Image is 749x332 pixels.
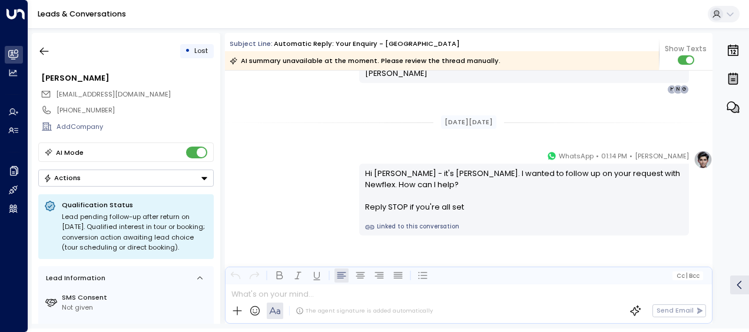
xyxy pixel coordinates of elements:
[38,170,214,187] button: Actions
[601,150,627,162] span: 01:14 PM
[441,115,497,129] div: [DATE][DATE]
[559,150,594,162] span: WhatsApp
[680,85,689,94] div: G
[230,39,273,48] span: Subject Line:
[62,200,208,210] p: Qualification Status
[635,150,689,162] span: [PERSON_NAME]
[185,42,190,59] div: •
[365,223,684,232] a: Linked to this conversation
[44,174,81,182] div: Actions
[56,89,171,99] span: [EMAIL_ADDRESS][DOMAIN_NAME]
[194,46,208,55] span: Lost
[57,122,213,132] div: AddCompany
[42,273,105,283] div: Lead Information
[665,44,707,54] span: Show Texts
[672,271,703,280] button: Cc|Bcc
[57,105,213,115] div: [PHONE_NUMBER]
[62,212,208,253] div: Lead pending follow-up after return on [DATE]. Qualified interest in tour or booking; conversion ...
[694,150,712,169] img: profile-logo.png
[365,68,427,79] span: [PERSON_NAME]
[677,273,700,279] span: Cc Bcc
[673,85,682,94] div: N
[56,147,84,158] div: AI Mode
[228,268,243,283] button: Undo
[629,150,632,162] span: •
[365,168,684,213] div: Hi [PERSON_NAME] - it's [PERSON_NAME]. I wanted to follow up on your request with Newflex. How ca...
[41,72,213,84] div: [PERSON_NAME]
[62,303,210,313] div: Not given
[274,39,460,49] div: Automatic reply: Your enquiry - [GEOGRAPHIC_DATA]
[56,89,171,99] span: ggee@cocksedge.com
[247,268,261,283] button: Redo
[62,293,210,303] label: SMS Consent
[296,307,433,315] div: The agent signature is added automatically
[596,150,599,162] span: •
[38,9,126,19] a: Leads & Conversations
[686,273,688,279] span: |
[667,85,677,94] div: H
[230,55,501,67] div: AI summary unavailable at the moment. Please review the thread manually.
[38,170,214,187] div: Button group with a nested menu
